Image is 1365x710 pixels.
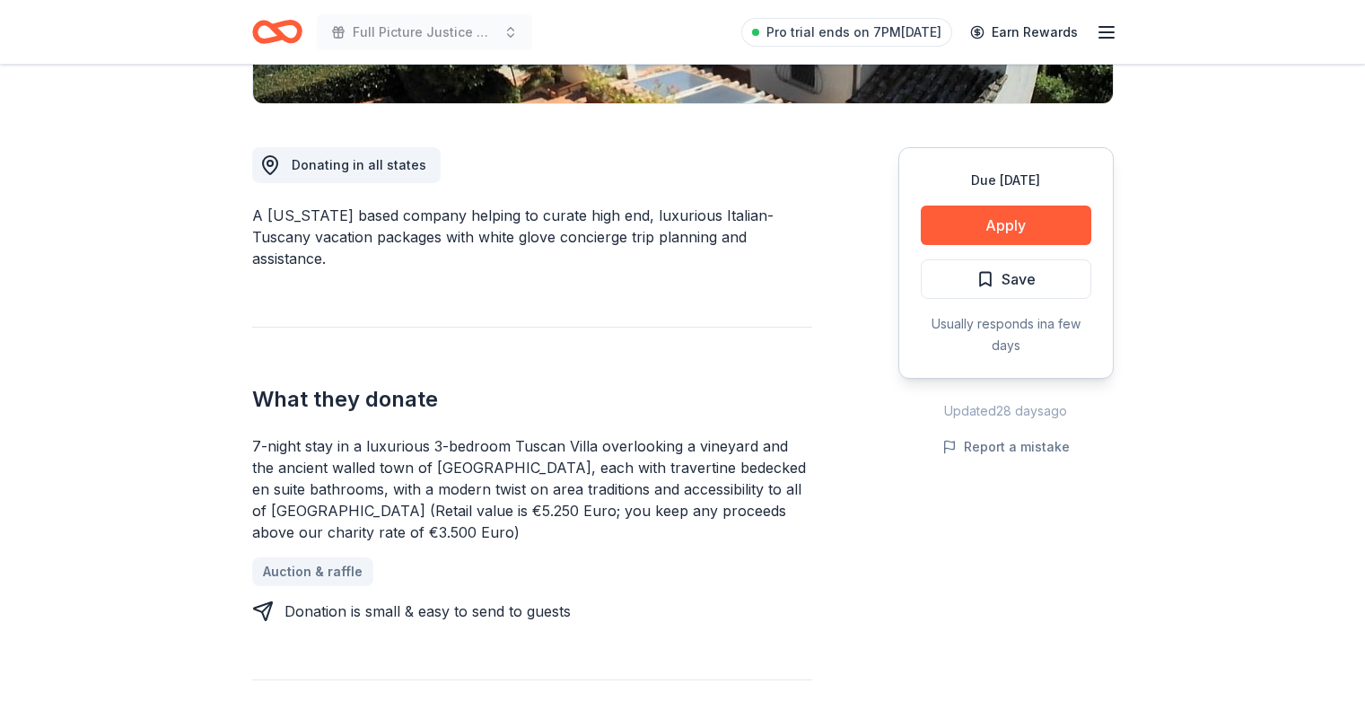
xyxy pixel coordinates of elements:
[942,436,1070,458] button: Report a mistake
[921,170,1091,191] div: Due [DATE]
[284,600,571,622] div: Donation is small & easy to send to guests
[898,400,1114,422] div: Updated 28 days ago
[317,14,532,50] button: Full Picture Justice Gala
[959,16,1089,48] a: Earn Rewards
[1002,267,1036,291] span: Save
[766,22,941,43] span: Pro trial ends on 7PM[DATE]
[921,313,1091,356] div: Usually responds in a few days
[252,557,373,586] a: Auction & raffle
[252,11,302,53] a: Home
[921,259,1091,299] button: Save
[252,435,812,543] div: 7-night stay in a luxurious 3-bedroom Tuscan Villa overlooking a vineyard and the ancient walled ...
[252,205,812,269] div: A [US_STATE] based company helping to curate high end, luxurious Italian-Tuscany vacation package...
[353,22,496,43] span: Full Picture Justice Gala
[741,18,952,47] a: Pro trial ends on 7PM[DATE]
[921,206,1091,245] button: Apply
[292,157,426,172] span: Donating in all states
[252,385,812,414] h2: What they donate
